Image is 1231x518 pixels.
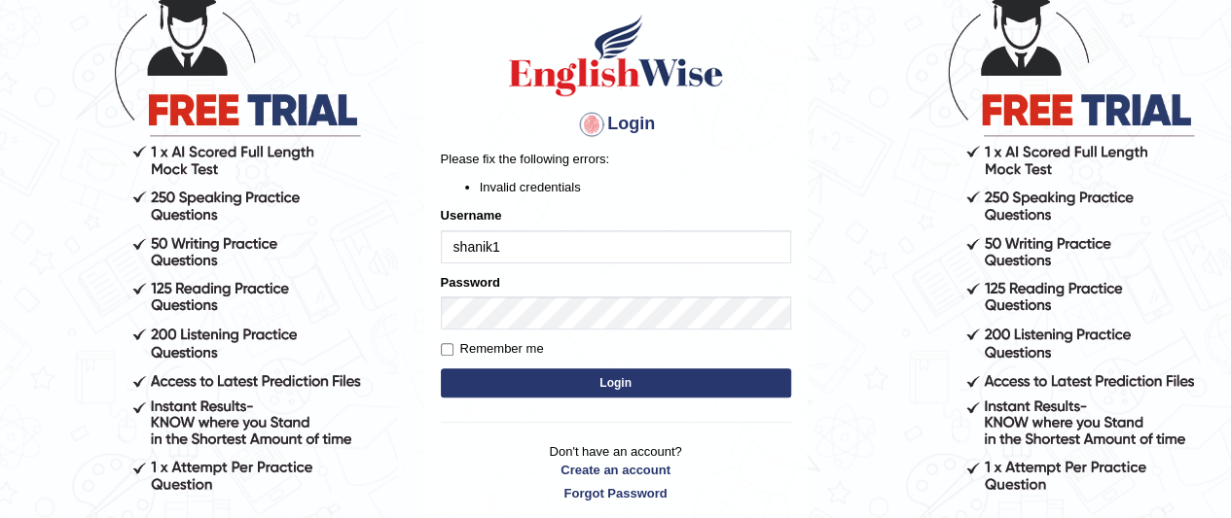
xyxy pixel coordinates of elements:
[441,206,502,224] label: Username
[441,339,544,359] label: Remember me
[441,484,791,502] a: Forgot Password
[441,273,500,292] label: Password
[441,343,453,356] input: Remember me
[505,12,727,99] img: Logo of English Wise sign in for intelligent practice with AI
[441,461,791,479] a: Create an account
[441,109,791,140] h4: Login
[441,442,791,502] p: Don't have an account?
[441,368,791,397] button: Login
[480,178,791,196] li: Invalid credentials
[441,150,791,168] p: Please fix the following errors:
